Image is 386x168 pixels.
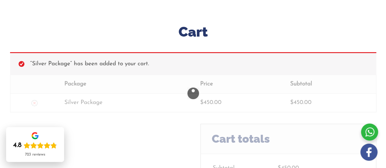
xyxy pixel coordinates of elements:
[10,52,376,75] div: “Silver Package” has been added to your cart.
[10,22,376,41] h1: Cart
[360,144,377,161] img: white-facebook.png
[13,141,57,150] div: Rating: 4.8 out of 5
[25,152,45,157] div: 723 reviews
[13,141,22,150] div: 4.8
